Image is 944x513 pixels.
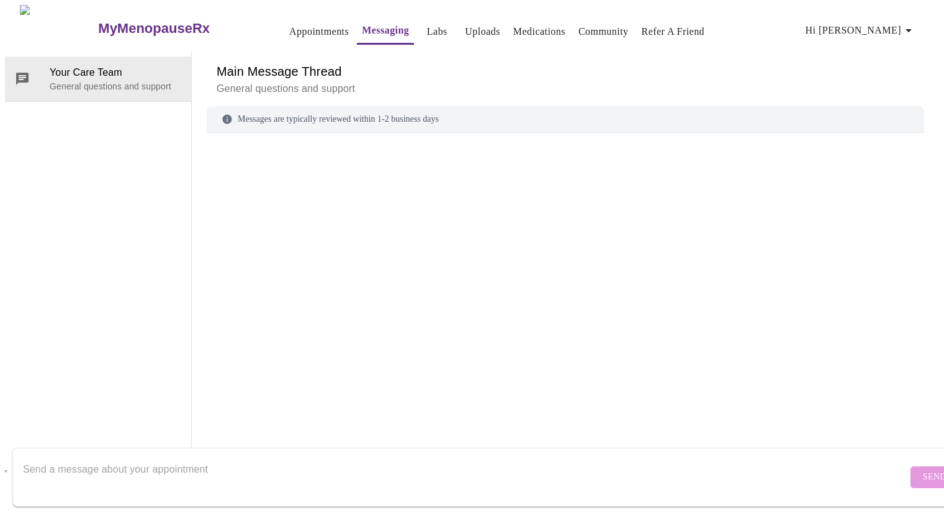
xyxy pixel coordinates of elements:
[289,23,349,40] a: Appointments
[217,61,914,81] h6: Main Message Thread
[801,18,921,43] button: Hi [PERSON_NAME]
[642,23,705,40] a: Refer a Friend
[573,19,634,44] button: Community
[217,81,914,96] p: General questions and support
[20,5,97,52] img: MyMenopauseRx Logo
[357,18,414,45] button: Messaging
[23,457,907,497] textarea: Send a message about your appointment
[578,23,629,40] a: Community
[98,20,210,37] h3: MyMenopauseRx
[362,22,409,39] a: Messaging
[284,19,354,44] button: Appointments
[97,7,259,50] a: MyMenopauseRx
[637,19,710,44] button: Refer a Friend
[427,23,447,40] a: Labs
[806,22,916,39] span: Hi [PERSON_NAME]
[207,106,924,133] div: Messages are typically reviewed within 1-2 business days
[508,19,570,44] button: Medications
[513,23,565,40] a: Medications
[417,19,457,44] button: Labs
[50,80,181,93] p: General questions and support
[50,65,181,80] span: Your Care Team
[460,19,505,44] button: Uploads
[5,57,191,101] div: Your Care TeamGeneral questions and support
[465,23,500,40] a: Uploads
